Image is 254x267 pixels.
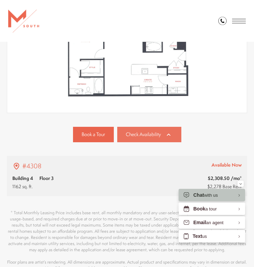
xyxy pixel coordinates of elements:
[207,174,242,182] span: $2,308.50 /mo*
[211,161,242,168] span: Available Now
[12,175,33,181] span: Building 4
[82,131,105,138] span: Book a Tour
[39,175,53,181] span: Floor 3
[12,182,53,191] span: 1162 sq. ft.
[73,127,114,142] a: Book a Tour
[126,131,161,138] span: Check Availability
[22,161,41,171] span: #4308
[207,183,242,190] span: $2,278 Base Rent
[218,17,227,26] a: Call Us at 813-570-8014
[8,10,39,33] img: MSouth
[232,19,246,23] button: Open Menu
[7,156,247,196] a: #4308 Building 4 Floor 3 1162 sq. ft. $2,308.50 /mo* $2,278 Base Rent Available Now
[117,127,181,142] a: Check Availability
